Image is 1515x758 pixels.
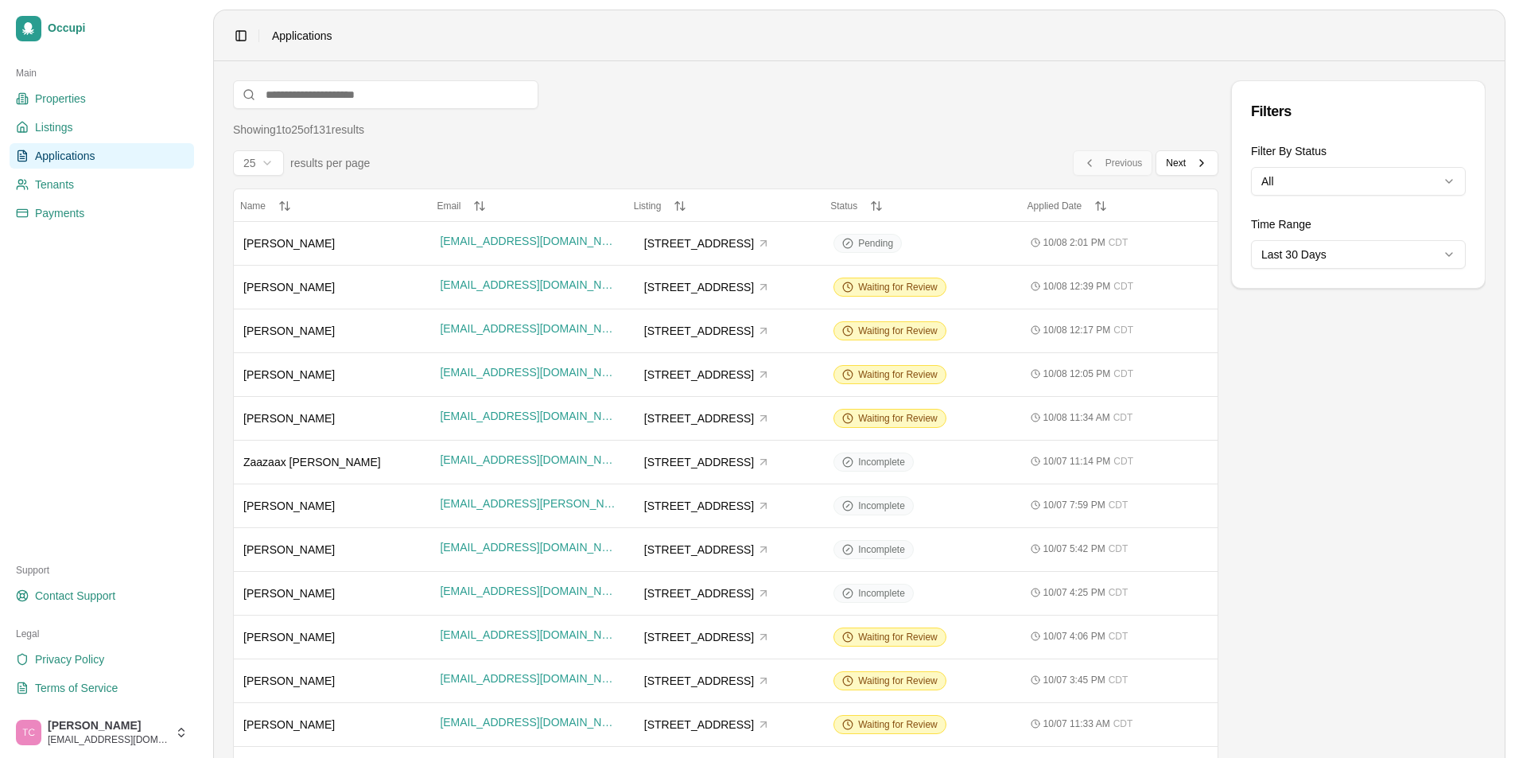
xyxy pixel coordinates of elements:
span: Incomplete [858,500,905,512]
button: [STREET_ADDRESS] [637,669,777,693]
span: [PERSON_NAME] [243,412,335,425]
span: CDT [1113,280,1133,293]
button: [STREET_ADDRESS] [637,231,777,255]
span: CDT [1113,717,1133,730]
span: [EMAIL_ADDRESS][DOMAIN_NAME] [48,733,169,746]
span: Terms of Service [35,680,118,696]
button: [STREET_ADDRESS] [637,581,777,605]
span: [EMAIL_ADDRESS][PERSON_NAME][DOMAIN_NAME] [440,496,617,511]
span: CDT [1109,499,1128,511]
span: [STREET_ADDRESS] [644,673,754,689]
span: Name [240,200,266,212]
span: [EMAIL_ADDRESS][DOMAIN_NAME] [440,277,617,293]
span: [PERSON_NAME] [243,587,335,600]
button: [STREET_ADDRESS] [637,275,777,299]
span: [STREET_ADDRESS] [644,279,754,295]
span: [STREET_ADDRESS] [644,717,754,733]
a: Tenants [10,172,194,197]
span: CDT [1109,630,1128,643]
button: [STREET_ADDRESS] [637,319,777,343]
button: Trudy Childers[PERSON_NAME][EMAIL_ADDRESS][DOMAIN_NAME] [10,713,194,752]
span: CDT [1109,586,1128,599]
span: Properties [35,91,86,107]
a: Terms of Service [10,675,194,701]
span: Waiting for Review [858,281,938,293]
span: Next [1166,157,1186,169]
button: Applied Date [1027,200,1211,212]
button: Name [240,200,424,212]
span: [PERSON_NAME] [48,719,169,733]
label: Filter By Status [1251,145,1327,157]
span: Waiting for Review [858,674,938,687]
span: Email [437,200,460,212]
span: [EMAIL_ADDRESS][DOMAIN_NAME] [440,627,617,643]
span: Waiting for Review [858,412,938,425]
button: Email [437,200,620,212]
span: 10/07 11:33 AM [1043,717,1110,730]
span: [PERSON_NAME] [243,325,335,337]
span: Waiting for Review [858,631,938,643]
span: Status [830,200,857,212]
span: Waiting for Review [858,368,938,381]
span: CDT [1113,455,1133,468]
button: [STREET_ADDRESS] [637,538,777,562]
span: Waiting for Review [858,325,938,337]
span: 10/07 11:14 PM [1043,455,1111,468]
span: [PERSON_NAME] [243,674,335,687]
span: [PERSON_NAME] [243,631,335,643]
span: [STREET_ADDRESS] [644,585,754,601]
span: Occupi [48,21,188,36]
div: Support [10,558,194,583]
span: [STREET_ADDRESS] [644,498,754,514]
div: Legal [10,621,194,647]
span: [EMAIL_ADDRESS][DOMAIN_NAME] [440,452,617,468]
span: [EMAIL_ADDRESS][DOMAIN_NAME] [440,364,617,380]
span: CDT [1109,542,1128,555]
span: 10/08 12:17 PM [1043,324,1111,336]
span: Applications [272,28,332,44]
button: [STREET_ADDRESS] [637,713,777,737]
span: results per page [290,155,370,171]
span: [EMAIL_ADDRESS][DOMAIN_NAME] [440,539,617,555]
nav: breadcrumb [272,28,332,44]
button: [STREET_ADDRESS] [637,363,777,387]
span: 10/07 7:59 PM [1043,499,1105,511]
span: Incomplete [858,543,905,556]
div: Filters [1251,100,1466,122]
span: Payments [35,205,84,221]
span: [STREET_ADDRESS] [644,410,754,426]
label: Time Range [1251,218,1311,231]
span: 10/07 3:45 PM [1043,674,1105,686]
span: Incomplete [858,587,905,600]
div: Showing 1 to 25 of 131 results [233,122,364,138]
span: Contact Support [35,588,115,604]
a: Applications [10,143,194,169]
span: [EMAIL_ADDRESS][DOMAIN_NAME] [440,233,617,249]
span: [STREET_ADDRESS] [644,629,754,645]
button: [STREET_ADDRESS] [637,494,777,518]
a: Payments [10,200,194,226]
span: 10/07 4:25 PM [1043,586,1105,599]
a: Properties [10,86,194,111]
span: 10/08 12:39 PM [1043,280,1111,293]
span: [STREET_ADDRESS] [644,367,754,383]
span: Tenants [35,177,74,192]
span: [STREET_ADDRESS] [644,235,754,251]
span: [EMAIL_ADDRESS][DOMAIN_NAME] [440,671,617,686]
span: 10/07 4:06 PM [1043,630,1105,643]
span: [PERSON_NAME] [243,718,335,731]
button: [STREET_ADDRESS] [637,625,777,649]
span: [STREET_ADDRESS] [644,454,754,470]
a: Listings [10,115,194,140]
a: Occupi [10,10,194,48]
img: Trudy Childers [16,720,41,745]
button: [STREET_ADDRESS] [637,450,777,474]
span: Waiting for Review [858,718,938,731]
span: 10/08 11:34 AM [1043,411,1110,424]
span: [PERSON_NAME] [243,281,335,293]
span: CDT [1109,674,1128,686]
span: [PERSON_NAME] [243,368,335,381]
div: Main [10,60,194,86]
span: Listings [35,119,72,135]
span: [EMAIL_ADDRESS][DOMAIN_NAME] [440,408,617,424]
